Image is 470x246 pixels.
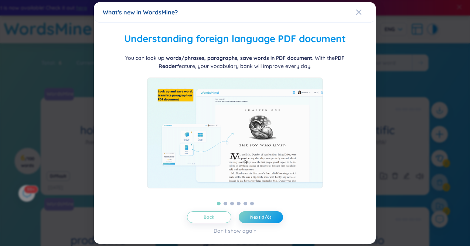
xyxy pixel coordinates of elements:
div: What's new in WordsMine? [103,8,367,16]
button: Next (1/6) [239,211,283,223]
b: words/phrases, paragraphs, save words in PDF document [166,55,312,61]
button: 3 [230,202,234,205]
button: 1 [217,202,221,205]
button: 4 [237,202,241,205]
button: 6 [250,202,254,205]
b: PDF Reader [159,55,345,69]
span: You can look up . With the feature, your vocabulary bank will improve every day. [125,55,344,69]
button: 5 [243,202,247,205]
h2: Understanding foreign language PDF document [103,31,367,47]
div: Don't show again [214,227,256,235]
span: Back [204,214,215,220]
span: Next (1/6) [251,214,272,220]
button: Back [187,211,231,223]
button: 2 [224,202,227,205]
button: Close [356,2,376,22]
